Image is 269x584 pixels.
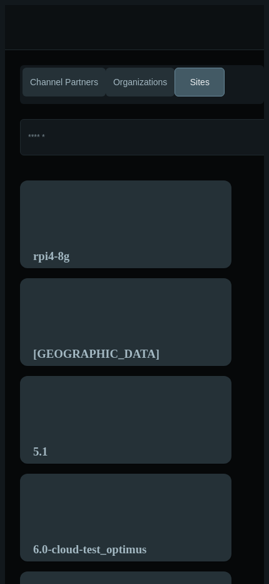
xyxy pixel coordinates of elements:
[175,68,225,96] button: Sites
[33,249,69,263] nx-search-highlight: rpi4-8g
[188,76,212,89] span: Sites
[28,76,101,89] span: Channel Partners
[111,76,170,89] span: Organizations
[33,543,146,556] nx-search-highlight: 6.0-cloud-test_optimus
[23,68,106,96] button: Channel Partners
[33,347,160,360] nx-search-highlight: [GEOGRAPHIC_DATA]
[33,445,48,458] nx-search-highlight: 5.1
[106,68,175,96] button: Organizations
